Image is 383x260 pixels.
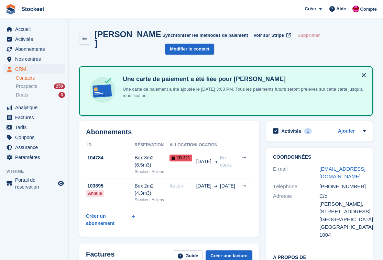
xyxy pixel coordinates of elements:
div: 250 [54,83,65,89]
div: 104784 [86,154,135,161]
h2: Coordonnées [273,155,366,160]
span: Compte [360,6,377,13]
span: Tarifs [15,123,56,132]
span: Nos centres [15,54,56,64]
div: [PHONE_NUMBER] [319,183,366,191]
span: Coupons [15,133,56,142]
a: menu [3,123,65,132]
div: Stockeet Aclens [135,197,169,203]
button: Supprimer [295,30,322,41]
button: Synchroniser les méthodes de paiement [162,30,248,41]
a: Modifier le contact [165,44,214,55]
div: C/o [PERSON_NAME], [STREET_ADDRESS] [319,192,366,216]
span: [DATE] [196,158,211,165]
div: 1 [304,128,312,134]
a: Voir sur Stripe [251,30,292,41]
h2: Activités [281,128,301,134]
span: Portail de réservation [15,177,56,190]
a: menu [3,143,65,152]
span: Assurance [15,143,56,152]
a: Deals 3 [16,91,65,99]
a: Prospects 250 [16,83,65,90]
a: Boutique d'aperçu [57,179,65,188]
span: En cours [220,155,232,168]
span: [DATE] [220,182,235,190]
a: menu [3,133,65,142]
a: menu [3,24,65,34]
span: Abonnements [15,44,56,54]
div: [GEOGRAPHIC_DATA] [319,223,366,231]
img: Valentin BURDET [352,5,359,12]
a: menu [3,64,65,74]
div: Téléphone [273,183,319,191]
a: menu [3,113,65,122]
div: Box 2m2 (4.3m3) [135,182,169,197]
span: Accueil [15,24,56,34]
div: 3 [58,92,65,98]
a: [EMAIL_ADDRESS][DOMAIN_NAME] [319,166,365,180]
span: [DATE] [196,182,211,190]
span: Analytique [15,103,56,112]
img: stora-icon-8386f47178a22dfd0bd8f6a31ec36ba5ce8667c1dd55bd0f319d3a0aa187defe.svg [6,4,16,14]
th: Allocation [169,140,196,151]
span: Créer [305,5,316,12]
th: ID [86,140,135,151]
a: Créer un abonnement [86,210,135,230]
a: menu [3,177,65,190]
p: Une carte de paiement a été ajoutée le [DATE] 3:03 PM. Tous les paiements futurs seront prélevés ... [120,86,364,99]
div: [GEOGRAPHIC_DATA] [319,216,366,224]
a: Contacts [16,75,65,81]
div: Adresse [273,192,319,239]
span: Activités [15,34,56,44]
div: Aucun [169,182,196,190]
div: 1004 [319,231,366,239]
div: E-mail [273,165,319,181]
span: Prospects [16,83,37,90]
span: Deals [16,92,28,98]
h2: [PERSON_NAME] [95,30,162,48]
a: Ajouter [338,127,355,135]
th: Réservation [135,140,169,151]
a: menu [3,152,65,162]
span: Vitrine [6,168,68,175]
div: Stockeet Aclens [135,169,169,175]
span: Aide [336,5,346,12]
div: 103895 [86,182,135,190]
h4: Une carte de paiement a été liée pour [PERSON_NAME] [120,75,364,83]
div: Box 3m2 (6.5m3) [135,154,169,169]
span: 1D 321 [169,155,192,161]
th: Location [196,140,238,151]
img: card-linked-ebf98d0992dc2aeb22e95c0e3c79077019eb2392cfd83c6a337811c24bc77127.svg [88,75,117,104]
div: Annulé [86,190,104,197]
a: menu [3,44,65,54]
a: menu [3,34,65,44]
span: Voir sur Stripe [253,32,284,39]
a: menu [3,54,65,64]
span: Paramètres [15,152,56,162]
a: Stockeet [19,3,47,15]
h2: Abonnements [86,128,252,136]
a: menu [3,103,65,112]
span: Factures [15,113,56,122]
div: Créer un abonnement [86,213,130,227]
span: CRM [15,64,56,74]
